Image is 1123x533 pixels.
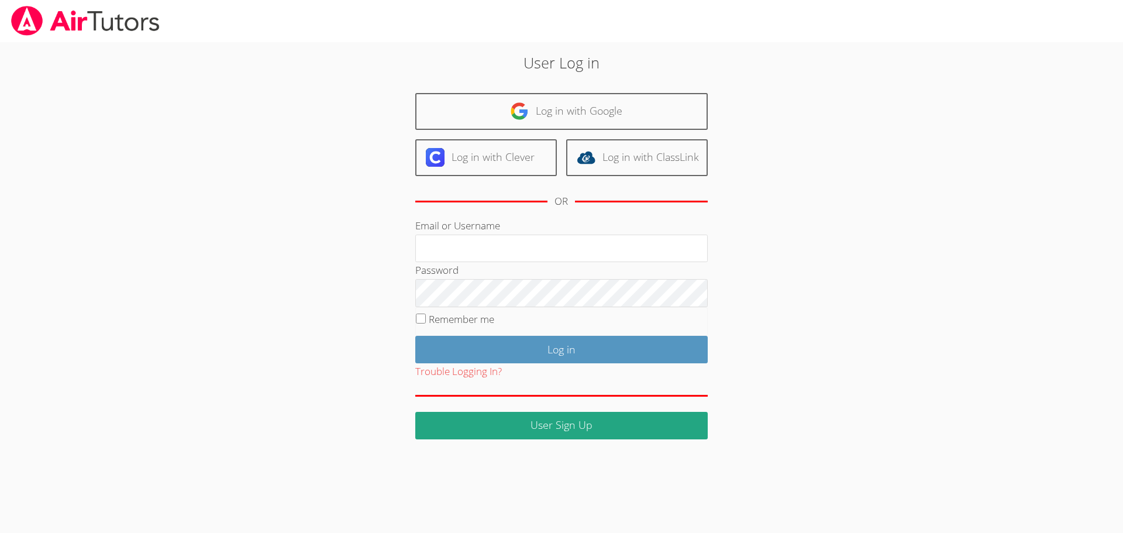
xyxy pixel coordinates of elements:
img: google-logo-50288ca7cdecda66e5e0955fdab243c47b7ad437acaf1139b6f446037453330a.svg [510,102,529,121]
a: Log in with Clever [415,139,557,176]
div: OR [554,193,568,210]
a: Log in with ClassLink [566,139,708,176]
img: airtutors_banner-c4298cdbf04f3fff15de1276eac7730deb9818008684d7c2e4769d2f7ddbe033.png [10,6,161,36]
h2: User Log in [259,51,865,74]
a: User Sign Up [415,412,708,439]
label: Remember me [429,312,494,326]
input: Log in [415,336,708,363]
label: Email or Username [415,219,500,232]
button: Trouble Logging In? [415,363,502,380]
a: Log in with Google [415,93,708,130]
img: clever-logo-6eab21bc6e7a338710f1a6ff85c0baf02591cd810cc4098c63d3a4b26e2feb20.svg [426,148,445,167]
img: classlink-logo-d6bb404cc1216ec64c9a2012d9dc4662098be43eaf13dc465df04b49fa7ab582.svg [577,148,595,167]
label: Password [415,263,459,277]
